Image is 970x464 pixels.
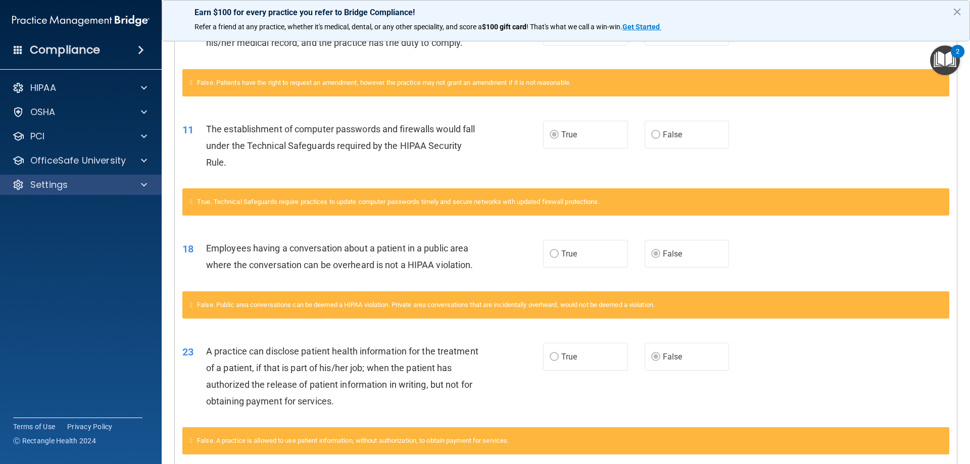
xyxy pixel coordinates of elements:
[663,352,683,362] span: False
[206,243,473,270] span: Employees having a conversation about a patient in a public area where the conversation can be ov...
[550,131,559,139] input: True
[182,243,193,255] span: 18
[30,106,56,118] p: OSHA
[651,250,660,258] input: False
[182,346,193,358] span: 23
[30,43,100,57] h4: Compliance
[13,436,96,446] span: Ⓒ Rectangle Health 2024
[663,249,683,259] span: False
[651,131,660,139] input: False
[651,353,660,361] input: False
[13,422,55,432] a: Terms of Use
[12,154,147,167] a: OfficeSafe University
[30,82,56,94] p: HIPAA
[12,130,147,142] a: PCI
[12,82,147,94] a: HIPAA
[952,4,962,20] button: Close
[206,124,475,168] span: The establishment of computer passwords and firewalls would fall under the Technical Safeguards r...
[482,23,526,31] strong: $100 gift card
[526,23,622,31] span: ! That's what we call a win-win.
[30,130,44,142] p: PCI
[550,353,559,361] input: True
[561,130,577,139] span: True
[12,11,150,31] img: PMB logo
[197,79,571,86] span: False. Patients have the right to request an amendment, however the practice may not grant an ame...
[663,130,683,139] span: False
[561,249,577,259] span: True
[67,422,113,432] a: Privacy Policy
[622,23,661,31] a: Get Started
[12,106,147,118] a: OSHA
[550,250,559,258] input: True
[622,23,660,31] strong: Get Started
[12,179,147,191] a: Settings
[30,154,126,167] p: OfficeSafe University
[930,45,960,75] button: Open Resource Center, 2 new notifications
[30,179,68,191] p: Settings
[197,301,655,308] span: False. Public area conversations can be deemed a HIPAA violation. Private area conversations that...
[195,8,937,17] p: Earn $100 for every practice you refer to Bridge Compliance!
[206,346,478,407] span: A practice can disclose patient health information for the treatment of a patient, if that is par...
[956,51,959,65] div: 2
[197,437,509,444] span: False. A practice is allowed to use patient information, without authorization, to obtain payment...
[561,352,577,362] span: True
[197,198,600,205] span: True. Technical Safeguards require practices to update computer passwords timely and secure netwo...
[195,23,482,31] span: Refer a friend at any practice, whether it's medical, dental, or any other speciality, and score a
[182,124,193,136] span: 11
